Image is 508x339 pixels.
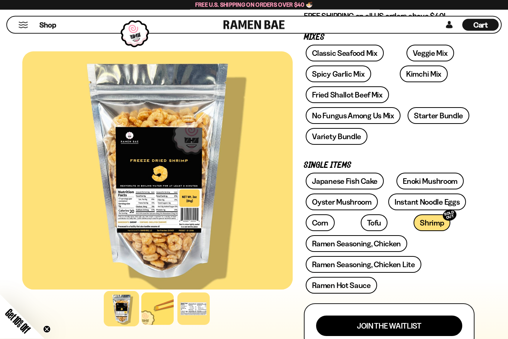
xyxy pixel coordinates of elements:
[306,173,384,190] a: Japanese Fish Cake
[39,19,56,31] a: Shop
[306,45,383,62] a: Classic Seafood Mix
[18,22,28,28] button: Mobile Menu Trigger
[396,173,464,190] a: Enoki Mushroom
[306,108,400,124] a: No Fungus Among Us Mix
[400,66,448,83] a: Kimchi Mix
[306,215,335,231] a: Corn
[306,87,389,103] a: Fried Shallot Beef Mix
[408,108,469,124] a: Starter Bundle
[306,236,407,252] a: Ramen Seasoning, Chicken
[306,194,378,211] a: Oyster Mushroom
[357,322,421,330] span: Join the waitlist
[195,1,313,8] span: Free U.S. Shipping on Orders over $40 🍜
[304,34,475,41] p: Mixes
[3,307,32,336] span: Get 10% Off
[39,20,56,30] span: Shop
[462,17,499,33] div: Cart
[306,256,421,273] a: Ramen Seasoning, Chicken Lite
[316,316,462,336] button: Join the waitlist
[473,20,488,29] span: Cart
[304,162,475,169] p: Single Items
[306,277,377,294] a: Ramen Hot Sauce
[388,194,466,211] a: Instant Noodle Eggs
[306,66,371,83] a: Spicy Garlic Mix
[406,45,454,62] a: Veggie Mix
[306,128,367,145] a: Variety Bundle
[43,326,51,333] button: Close teaser
[361,215,388,231] a: Tofu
